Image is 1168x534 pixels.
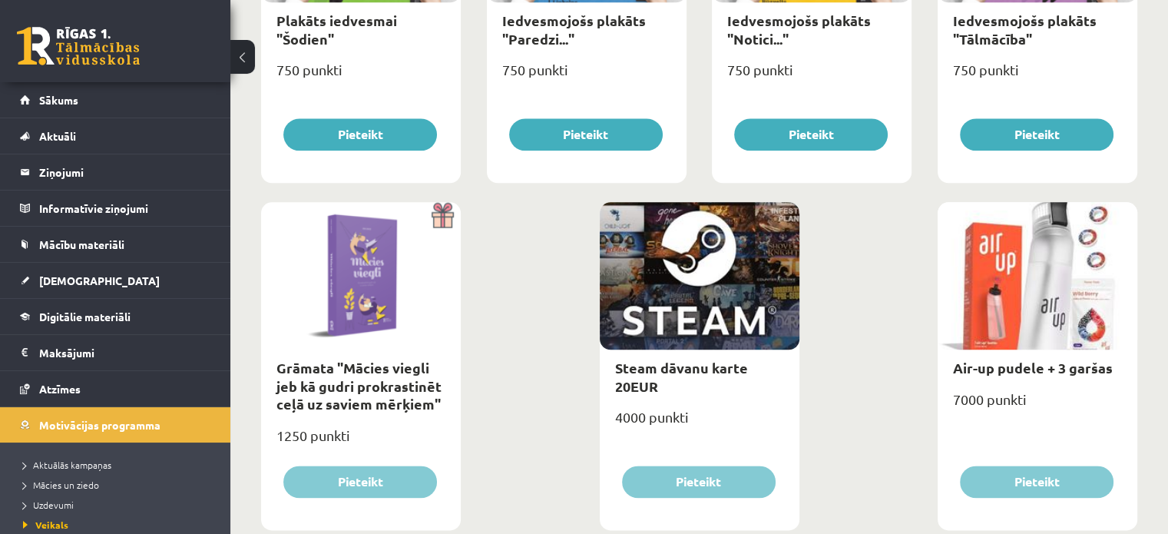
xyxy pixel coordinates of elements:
span: [DEMOGRAPHIC_DATA] [39,274,160,287]
a: Uzdevumi [23,498,215,512]
a: Rīgas 1. Tālmācības vidusskola [17,27,140,65]
a: Steam dāvanu karte 20EUR [615,359,748,394]
a: Iedvesmojošs plakāts "Paredzi..." [502,12,646,47]
button: Pieteikt [734,118,888,151]
a: Plakāts iedvesmai "Šodien" [276,12,397,47]
legend: Informatīvie ziņojumi [39,191,211,226]
div: 4000 punkti [600,404,799,443]
a: Iedvesmojošs plakāts "Tālmācība" [953,12,1097,47]
button: Pieteikt [283,466,437,498]
a: Grāmata "Mācies viegli jeb kā gudri prokrastinēt ceļā uz saviem mērķiem" [276,359,442,413]
span: Sākums [39,93,78,107]
button: Pieteikt [283,118,437,151]
div: 750 punkti [938,57,1137,95]
span: Aktuāli [39,129,76,143]
a: Informatīvie ziņojumi [20,191,211,226]
a: Atzīmes [20,371,211,406]
span: Atzīmes [39,382,81,396]
a: Sākums [20,82,211,118]
a: Maksājumi [20,335,211,370]
button: Pieteikt [622,466,776,498]
div: 1250 punkti [261,423,461,461]
a: Veikals [23,518,215,532]
span: Aktuālās kampaņas [23,459,111,471]
a: Air-up pudele + 3 garšas [953,359,1113,376]
button: Pieteikt [509,118,663,151]
legend: Ziņojumi [39,154,211,190]
div: 750 punkti [487,57,687,95]
span: Veikals [23,519,68,531]
span: Digitālie materiāli [39,310,131,323]
img: Dāvana ar pārsteigumu [426,202,461,228]
a: Motivācijas programma [20,407,211,443]
a: Aktuālās kampaņas [23,458,215,472]
a: Mācību materiāli [20,227,211,262]
span: Mācies un ziedo [23,479,99,491]
a: Ziņojumi [20,154,211,190]
a: [DEMOGRAPHIC_DATA] [20,263,211,298]
div: 7000 punkti [938,386,1137,425]
a: Iedvesmojošs plakāts "Notici..." [727,12,871,47]
div: 750 punkti [261,57,461,95]
span: Uzdevumi [23,499,74,511]
button: Pieteikt [960,118,1113,151]
button: Pieteikt [960,466,1113,498]
legend: Maksājumi [39,335,211,370]
a: Aktuāli [20,118,211,154]
span: Mācību materiāli [39,237,124,251]
span: Motivācijas programma [39,418,160,432]
a: Digitālie materiāli [20,299,211,334]
div: 750 punkti [712,57,912,95]
a: Mācies un ziedo [23,478,215,492]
